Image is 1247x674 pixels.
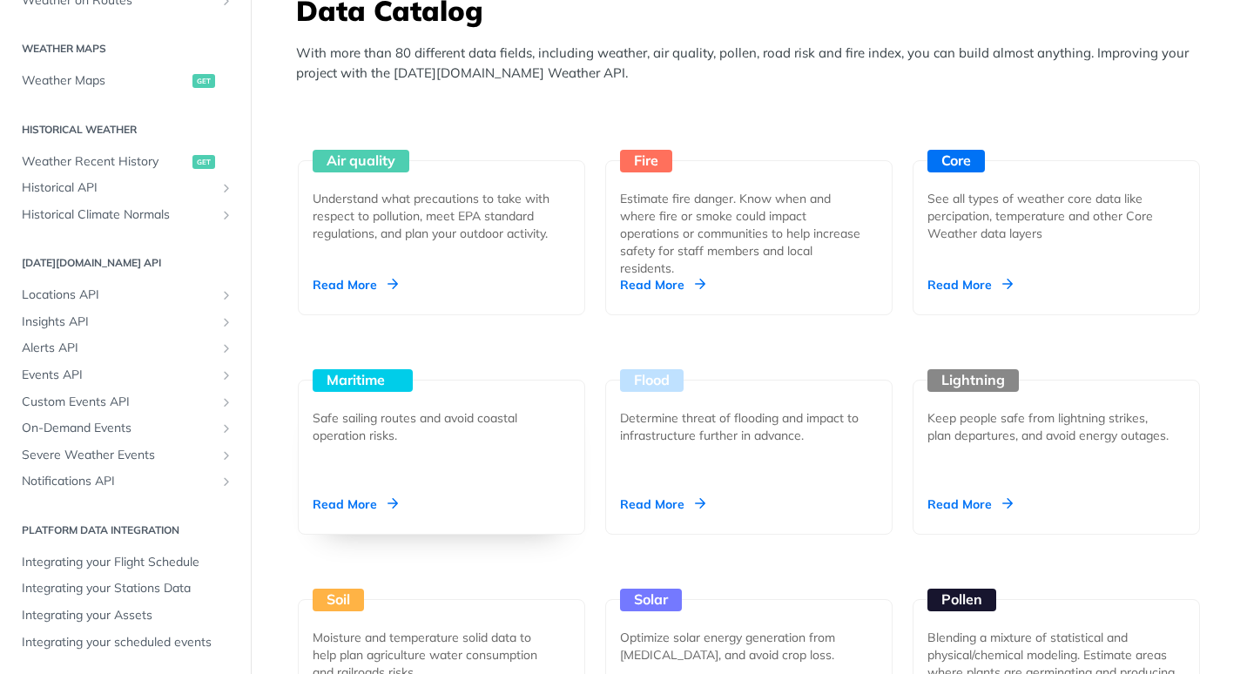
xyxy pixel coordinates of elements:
p: With more than 80 different data fields, including weather, air quality, pollen, road risk and fi... [296,44,1210,83]
a: Weather Recent Historyget [13,149,238,175]
div: Understand what precautions to take with respect to pollution, meet EPA standard regulations, and... [313,190,556,242]
div: Fire [620,150,672,172]
div: Safe sailing routes and avoid coastal operation risks. [313,409,556,444]
a: Notifications APIShow subpages for Notifications API [13,468,238,495]
a: Historical APIShow subpages for Historical API [13,175,238,201]
button: Show subpages for Locations API [219,288,233,302]
h2: Platform DATA integration [13,522,238,538]
div: Optimize solar energy generation from [MEDICAL_DATA], and avoid crop loss. [620,629,864,664]
span: Historical Climate Normals [22,206,215,224]
a: Integrating your Stations Data [13,576,238,602]
a: Events APIShow subpages for Events API [13,362,238,388]
h2: Weather Maps [13,41,238,57]
span: Integrating your Flight Schedule [22,554,233,571]
span: Alerts API [22,340,215,357]
span: On-Demand Events [22,420,215,437]
a: On-Demand EventsShow subpages for On-Demand Events [13,415,238,441]
div: Solar [620,589,682,611]
button: Show subpages for Historical Climate Normals [219,208,233,222]
a: Core See all types of weather core data like percipation, temperature and other Core Weather data... [906,96,1207,315]
h2: Historical Weather [13,122,238,138]
a: Integrating your Assets [13,603,238,629]
div: Read More [620,495,705,513]
a: Maritime Safe sailing routes and avoid coastal operation risks. Read More [291,315,592,535]
span: get [192,155,215,169]
a: Locations APIShow subpages for Locations API [13,282,238,308]
button: Show subpages for Severe Weather Events [219,448,233,462]
a: Alerts APIShow subpages for Alerts API [13,335,238,361]
div: Pollen [927,589,996,611]
div: Read More [620,276,705,293]
a: Flood Determine threat of flooding and impact to infrastructure further in advance. Read More [598,315,900,535]
a: Historical Climate NormalsShow subpages for Historical Climate Normals [13,202,238,228]
span: Locations API [22,286,215,304]
a: Air quality Understand what precautions to take with respect to pollution, meet EPA standard regu... [291,96,592,315]
div: Maritime [313,369,413,392]
a: Severe Weather EventsShow subpages for Severe Weather Events [13,442,238,468]
span: Integrating your Assets [22,607,233,624]
div: Flood [620,369,684,392]
button: Show subpages for Custom Events API [219,395,233,409]
span: Severe Weather Events [22,447,215,464]
span: Insights API [22,313,215,331]
div: Read More [927,495,1013,513]
button: Show subpages for Events API [219,368,233,382]
div: Estimate fire danger. Know when and where fire or smoke could impact operations or communities to... [620,190,864,277]
div: Air quality [313,150,409,172]
button: Show subpages for Alerts API [219,341,233,355]
div: Read More [313,495,398,513]
span: get [192,74,215,88]
span: Integrating your scheduled events [22,634,233,651]
span: Integrating your Stations Data [22,580,233,597]
button: Show subpages for Insights API [219,315,233,329]
button: Show subpages for On-Demand Events [219,421,233,435]
div: Keep people safe from lightning strikes, plan departures, and avoid energy outages. [927,409,1171,444]
a: Custom Events APIShow subpages for Custom Events API [13,389,238,415]
div: Determine threat of flooding and impact to infrastructure further in advance. [620,409,864,444]
span: Weather Maps [22,72,188,90]
div: See all types of weather core data like percipation, temperature and other Core Weather data layers [927,190,1171,242]
div: Read More [927,276,1013,293]
h2: [DATE][DOMAIN_NAME] API [13,255,238,271]
a: Lightning Keep people safe from lightning strikes, plan departures, and avoid energy outages. Rea... [906,315,1207,535]
a: Integrating your scheduled events [13,630,238,656]
button: Show subpages for Historical API [219,181,233,195]
div: Soil [313,589,364,611]
div: Lightning [927,369,1019,392]
div: Core [927,150,985,172]
span: Notifications API [22,473,215,490]
span: Weather Recent History [22,153,188,171]
span: Historical API [22,179,215,197]
span: Events API [22,367,215,384]
div: Read More [313,276,398,293]
span: Custom Events API [22,394,215,411]
button: Show subpages for Notifications API [219,475,233,489]
a: Weather Mapsget [13,68,238,94]
a: Insights APIShow subpages for Insights API [13,309,238,335]
a: Integrating your Flight Schedule [13,549,238,576]
a: Fire Estimate fire danger. Know when and where fire or smoke could impact operations or communiti... [598,96,900,315]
